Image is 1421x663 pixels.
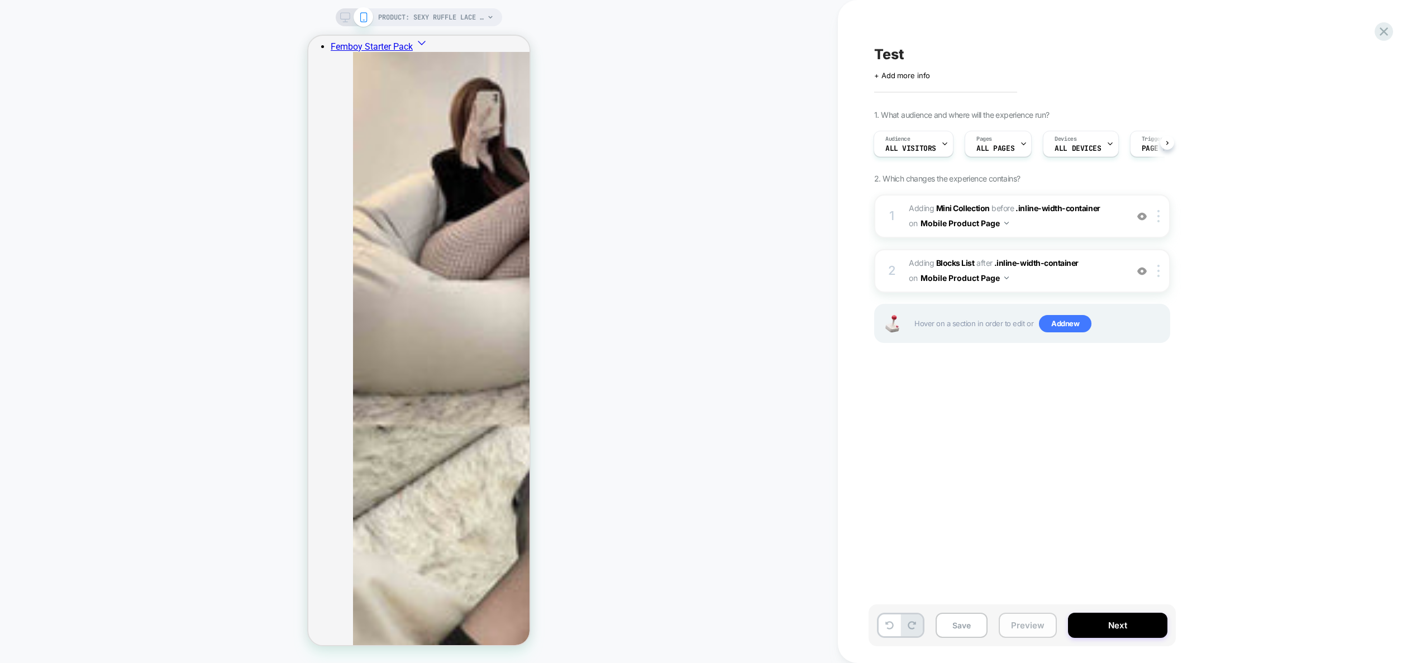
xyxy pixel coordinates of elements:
[885,135,910,143] span: Audience
[1015,203,1100,213] span: .inline-width-container
[994,258,1079,268] span: .inline-width-container
[936,258,975,268] b: Blocks List
[378,8,484,26] span: PRODUCT: Sexy Ruffle Lace Panties
[1055,135,1076,143] span: Devices
[909,258,975,268] span: Adding
[107,6,120,16] a: Show links
[1157,210,1160,222] img: close
[936,613,988,638] button: Save
[874,46,904,63] span: Test
[874,71,930,80] span: + Add more info
[1142,145,1180,152] span: Page Load
[1055,145,1101,152] span: ALL DEVICES
[886,205,898,227] div: 1
[909,216,917,230] span: on
[881,315,903,332] img: Joystick
[874,174,1020,183] span: 2. Which changes the experience contains?
[909,203,990,213] span: Adding
[921,215,1009,231] button: Mobile Product Page
[1004,276,1009,279] img: down arrow
[874,110,1049,120] span: 1. What audience and where will the experience run?
[976,258,993,268] span: AFTER
[1137,266,1147,276] img: crossed eye
[909,271,917,285] span: on
[1157,265,1160,277] img: close
[22,6,104,16] a: Femboy Starter Pack
[976,135,992,143] span: Pages
[914,315,1163,333] span: Hover on a section in order to edit or
[1068,613,1167,638] button: Next
[921,270,1009,286] button: Mobile Product Page
[999,613,1057,638] button: Preview
[886,260,898,282] div: 2
[1004,222,1009,225] img: down arrow
[936,203,990,213] b: Mini Collection
[976,145,1014,152] span: ALL PAGES
[1137,212,1147,221] img: crossed eye
[1039,315,1091,333] span: Add new
[991,203,1014,213] span: BEFORE
[885,145,936,152] span: All Visitors
[1142,135,1163,143] span: Trigger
